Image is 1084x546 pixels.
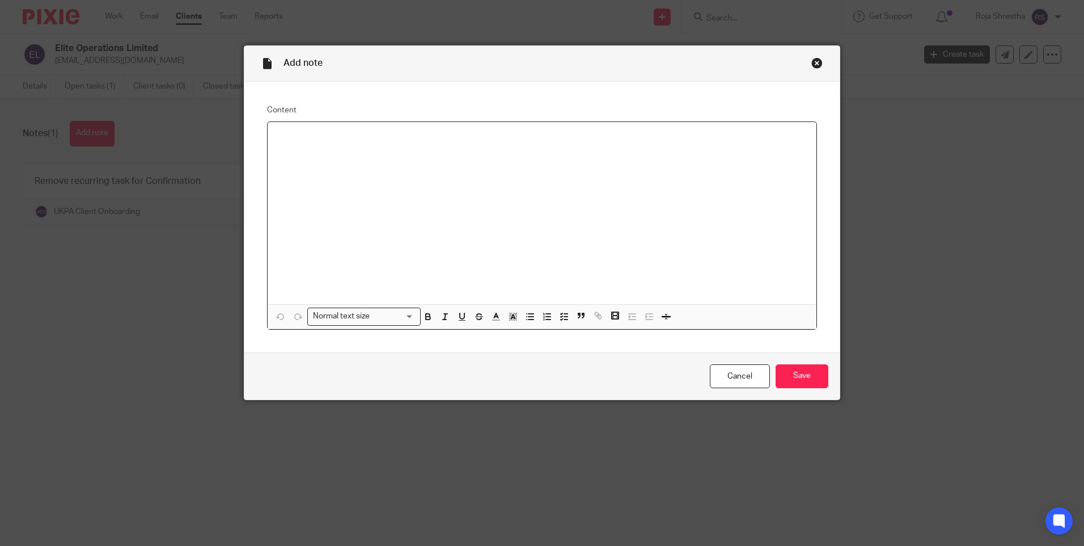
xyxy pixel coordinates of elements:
[310,310,372,322] span: Normal text size
[307,308,421,325] div: Search for option
[267,104,817,116] label: Content
[710,364,770,389] a: Cancel
[373,310,414,322] input: Search for option
[811,57,823,69] div: Close this dialog window
[776,364,828,389] input: Save
[283,58,323,68] span: Add note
